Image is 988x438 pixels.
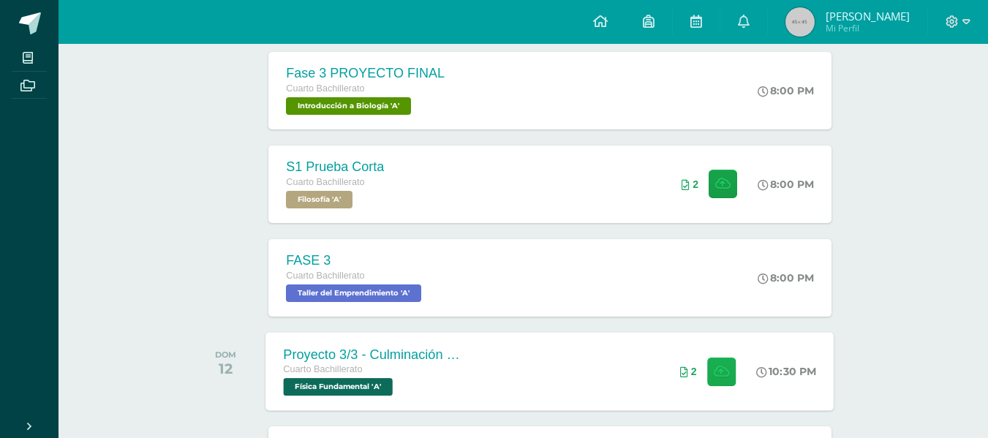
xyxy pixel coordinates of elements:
[286,177,364,187] span: Cuarto Bachillerato
[284,347,461,362] div: Proyecto 3/3 - Culminación y Presentación
[286,253,425,268] div: FASE 3
[758,84,814,97] div: 8:00 PM
[758,271,814,284] div: 8:00 PM
[284,378,393,396] span: Física Fundamental 'A'
[785,7,815,37] img: 45x45
[758,178,814,191] div: 8:00 PM
[215,360,236,377] div: 12
[826,22,910,34] span: Mi Perfil
[286,159,384,175] div: S1 Prueba Corta
[286,83,364,94] span: Cuarto Bachillerato
[826,9,910,23] span: [PERSON_NAME]
[680,366,697,377] div: Archivos entregados
[682,178,698,190] div: Archivos entregados
[691,366,697,377] span: 2
[286,284,421,302] span: Taller del Emprendimiento 'A'
[693,178,698,190] span: 2
[757,365,817,378] div: 10:30 PM
[215,350,236,360] div: DOM
[286,66,445,81] div: Fase 3 PROYECTO FINAL
[284,364,363,374] span: Cuarto Bachillerato
[286,97,411,115] span: Introducción a Biología 'A'
[286,271,364,281] span: Cuarto Bachillerato
[286,191,352,208] span: Filosofía 'A'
